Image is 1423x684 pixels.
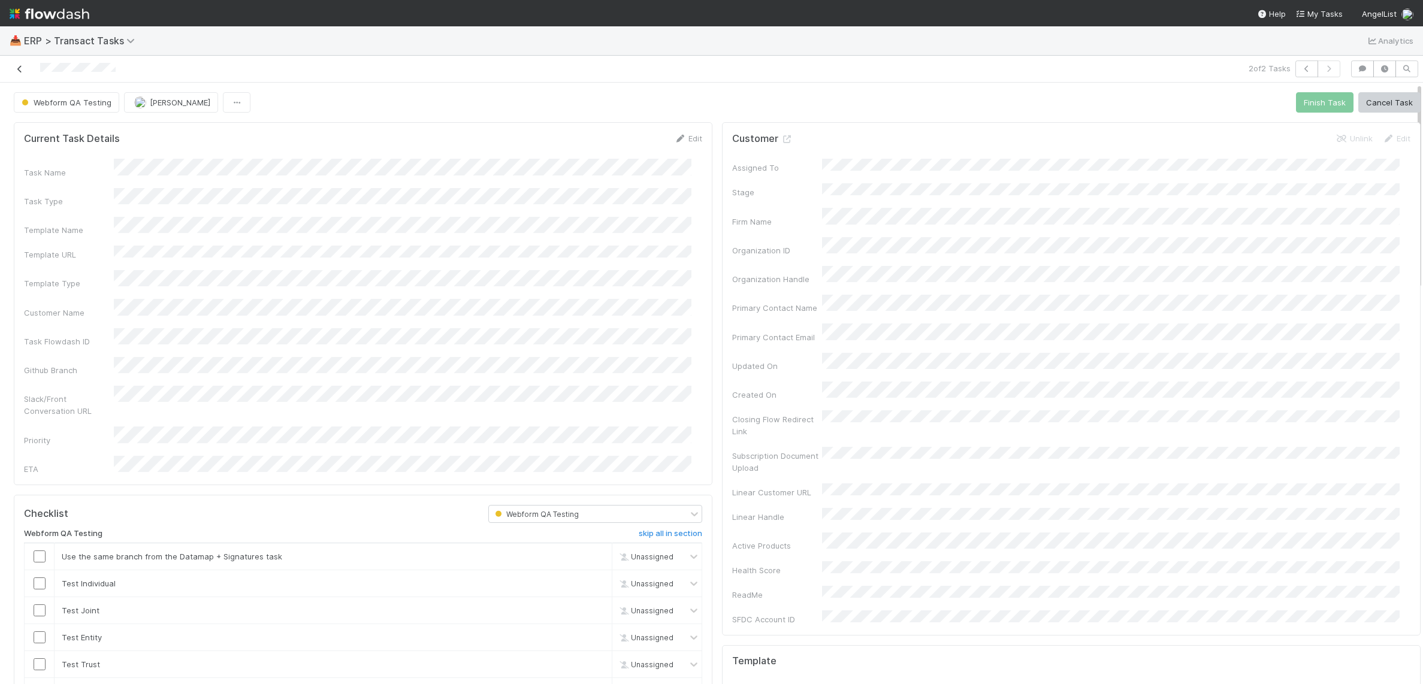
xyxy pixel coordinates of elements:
[732,389,822,401] div: Created On
[617,579,673,588] span: Unassigned
[732,133,793,145] h5: Customer
[19,98,111,107] span: Webform QA Testing
[639,529,702,538] h6: skip all in section
[732,613,822,625] div: SFDC Account ID
[493,510,579,519] span: Webform QA Testing
[24,529,102,538] h6: Webform QA Testing
[150,98,210,107] span: [PERSON_NAME]
[24,463,114,475] div: ETA
[732,589,822,601] div: ReadMe
[24,508,68,520] h5: Checklist
[24,335,114,347] div: Task Flowdash ID
[732,486,822,498] div: Linear Customer URL
[732,244,822,256] div: Organization ID
[124,92,218,113] button: [PERSON_NAME]
[1295,8,1343,20] a: My Tasks
[62,579,116,588] span: Test Individual
[617,606,673,615] span: Unassigned
[1366,34,1413,48] a: Analytics
[62,659,100,669] span: Test Trust
[1257,8,1286,20] div: Help
[1358,92,1421,113] button: Cancel Task
[617,660,673,669] span: Unassigned
[10,4,89,24] img: logo-inverted-e16ddd16eac7371096b0.svg
[732,273,822,285] div: Organization Handle
[24,195,114,207] div: Task Type
[134,96,146,108] img: avatar_11833ecc-818b-4748-aee0-9d6cf8466369.png
[24,133,120,145] h5: Current Task Details
[1362,9,1397,19] span: AngelList
[24,249,114,261] div: Template URL
[24,434,114,446] div: Priority
[1249,62,1291,74] span: 2 of 2 Tasks
[24,224,114,236] div: Template Name
[62,606,99,615] span: Test Joint
[617,552,673,561] span: Unassigned
[732,216,822,228] div: Firm Name
[732,413,822,437] div: Closing Flow Redirect Link
[62,632,102,642] span: Test Entity
[24,167,114,178] div: Task Name
[24,277,114,289] div: Template Type
[24,307,114,319] div: Customer Name
[1296,92,1353,113] button: Finish Task
[732,540,822,552] div: Active Products
[732,450,822,474] div: Subscription Document Upload
[24,35,141,47] span: ERP > Transact Tasks
[617,633,673,642] span: Unassigned
[1401,8,1413,20] img: avatar_f5fedbe2-3a45-46b0-b9bb-d3935edf1c24.png
[10,35,22,46] span: 📥
[732,655,777,667] h5: Template
[24,393,114,417] div: Slack/Front Conversation URL
[1336,134,1373,143] a: Unlink
[732,331,822,343] div: Primary Contact Email
[732,186,822,198] div: Stage
[24,364,114,376] div: Github Branch
[639,529,702,543] a: skip all in section
[1382,134,1410,143] a: Edit
[732,162,822,174] div: Assigned To
[1295,9,1343,19] span: My Tasks
[62,552,282,561] span: Use the same branch from the Datamap + Signatures task
[732,511,822,523] div: Linear Handle
[732,564,822,576] div: Health Score
[14,92,119,113] button: Webform QA Testing
[732,302,822,314] div: Primary Contact Name
[732,360,822,372] div: Updated On
[674,134,702,143] a: Edit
